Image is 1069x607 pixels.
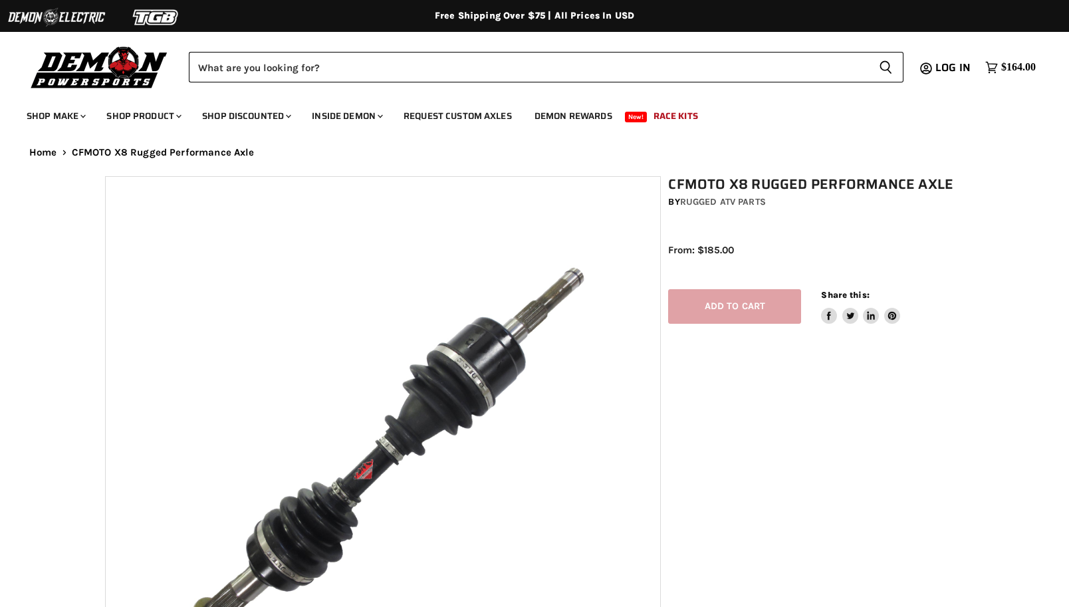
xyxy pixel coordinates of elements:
span: $164.00 [1001,61,1036,74]
a: Demon Rewards [525,102,622,130]
button: Search [868,52,903,82]
a: Shop Make [17,102,94,130]
span: Share this: [821,290,869,300]
a: Shop Product [96,102,189,130]
a: Shop Discounted [192,102,299,130]
div: Free Shipping Over $75 | All Prices In USD [3,10,1066,22]
ul: Main menu [17,97,1032,130]
input: Search [189,52,868,82]
img: Demon Powersports [27,43,172,90]
h1: CFMOTO X8 Rugged Performance Axle [668,176,971,193]
a: Log in [929,62,979,74]
a: Inside Demon [302,102,391,130]
span: Log in [935,59,971,76]
aside: Share this: [821,289,900,324]
a: Race Kits [644,102,708,130]
form: Product [189,52,903,82]
div: by [668,195,971,209]
a: $164.00 [979,58,1042,77]
span: From: $185.00 [668,244,734,256]
a: Request Custom Axles [394,102,522,130]
span: New! [625,112,648,122]
img: Demon Electric Logo 2 [7,5,106,30]
img: TGB Logo 2 [106,5,206,30]
span: CFMOTO X8 Rugged Performance Axle [72,147,255,158]
a: Rugged ATV Parts [680,196,766,207]
nav: Breadcrumbs [3,147,1066,158]
a: Home [29,147,57,158]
